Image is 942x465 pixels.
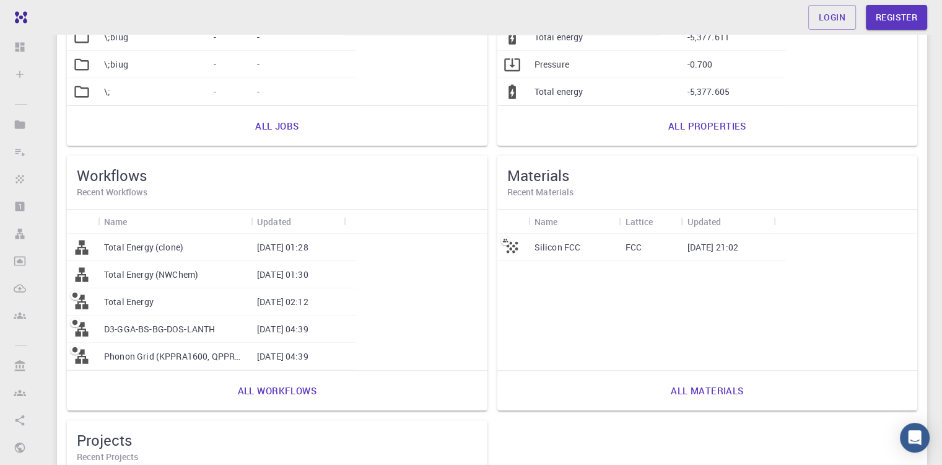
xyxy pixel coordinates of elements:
[257,323,308,335] p: [DATE] 04:39
[104,58,128,71] p: \;biug
[619,210,681,234] div: Lattice
[224,376,330,405] a: All workflows
[687,86,730,98] p: -5,377.605
[721,211,741,231] button: Sort
[507,185,908,199] h6: Recent Materials
[214,58,216,71] p: -
[257,241,308,254] p: [DATE] 01:28
[77,185,478,199] h6: Recent Workflows
[534,241,581,254] p: Silicon FCC
[67,210,98,234] div: Icon
[128,211,147,231] button: Sort
[104,350,245,363] p: Phonon Grid (KPPRA1600, QPPRA 200) RLX
[104,241,183,254] p: Total Energy (clone)
[257,58,259,71] p: -
[534,58,569,71] p: Pressure
[257,86,259,98] p: -
[257,31,259,43] p: -
[257,296,308,308] p: [DATE] 02:12
[625,241,641,254] p: FCC
[77,450,478,464] h6: Recent Projects
[98,210,251,234] div: Name
[681,210,774,234] div: Updated
[866,5,927,30] a: Register
[557,211,577,231] button: Sort
[77,166,478,185] h5: Workflows
[214,86,216,98] p: -
[534,31,583,43] p: Total energy
[214,31,216,43] p: -
[257,350,308,363] p: [DATE] 04:39
[104,86,110,98] p: \;
[251,210,344,234] div: Updated
[257,210,291,234] div: Updated
[687,58,712,71] p: -0.700
[528,210,619,234] div: Name
[104,296,154,308] p: Total Energy
[507,166,908,185] h5: Materials
[687,210,721,234] div: Updated
[497,210,528,234] div: Icon
[625,210,653,234] div: Lattice
[77,430,478,450] h5: Projects
[291,211,311,231] button: Sort
[534,210,558,234] div: Name
[242,111,312,141] a: All jobs
[653,211,673,231] button: Sort
[687,241,738,254] p: [DATE] 21:02
[655,111,760,141] a: All properties
[900,423,930,453] div: Open Intercom Messenger
[687,31,730,43] p: -5,377.611
[257,268,308,281] p: [DATE] 01:30
[104,268,198,281] p: Total Energy (NWChem)
[534,86,583,98] p: Total energy
[808,5,856,30] a: Login
[104,323,215,335] p: D3-GGA-BS-BG-DOS-LANTH
[10,11,27,24] img: logo
[657,376,757,405] a: All materials
[104,210,128,234] div: Name
[104,31,128,43] p: \;biug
